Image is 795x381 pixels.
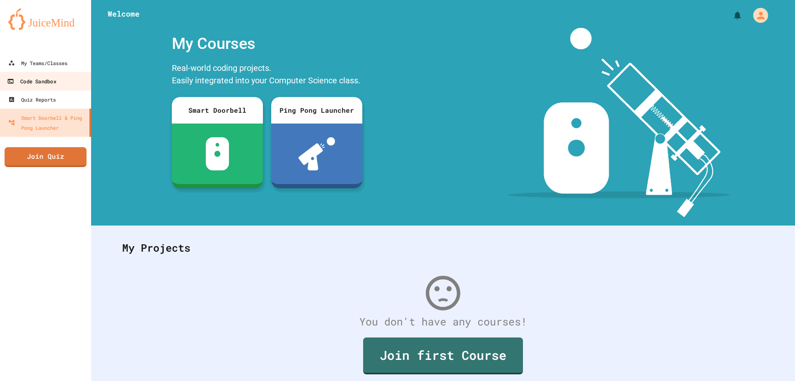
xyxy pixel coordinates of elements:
a: Join first Course [363,337,523,374]
div: My Account [744,6,770,25]
div: Ping Pong Launcher [271,97,362,124]
div: Quiz Reports [8,95,56,104]
div: My Notifications [717,8,744,22]
a: Join Quiz [5,147,87,167]
div: My Teams/Classes [8,58,67,68]
div: My Projects [114,232,772,264]
img: logo-orange.svg [8,8,83,30]
div: My Courses [168,28,366,60]
div: Smart Doorbell [172,97,263,124]
img: sdb-white.svg [206,137,229,170]
div: Code Sandbox [7,76,56,87]
img: banner-image-my-projects.png [508,28,730,217]
img: ppl-with-ball.png [299,137,335,170]
div: Smart Doorbell & Ping Pong Launcher [8,113,86,133]
div: Real-world coding projects. Easily integrated into your Computer Science class. [168,60,366,91]
div: You don't have any courses! [114,314,772,330]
